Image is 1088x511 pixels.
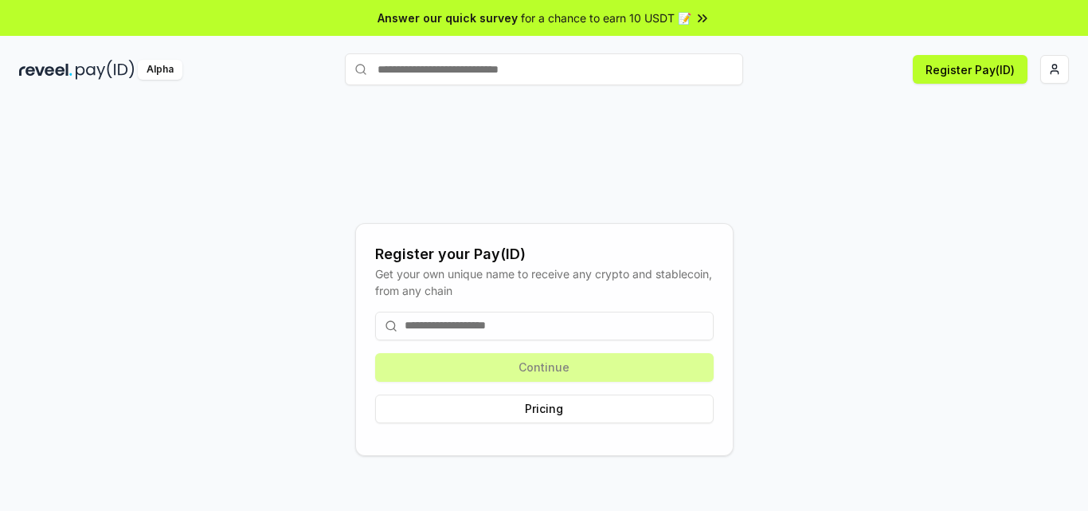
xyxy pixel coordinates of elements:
button: Pricing [375,395,714,423]
div: Alpha [138,60,182,80]
img: pay_id [76,60,135,80]
div: Get your own unique name to receive any crypto and stablecoin, from any chain [375,265,714,299]
button: Register Pay(ID) [913,55,1027,84]
img: reveel_dark [19,60,72,80]
span: Answer our quick survey [378,10,518,26]
span: for a chance to earn 10 USDT 📝 [521,10,691,26]
div: Register your Pay(ID) [375,243,714,265]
